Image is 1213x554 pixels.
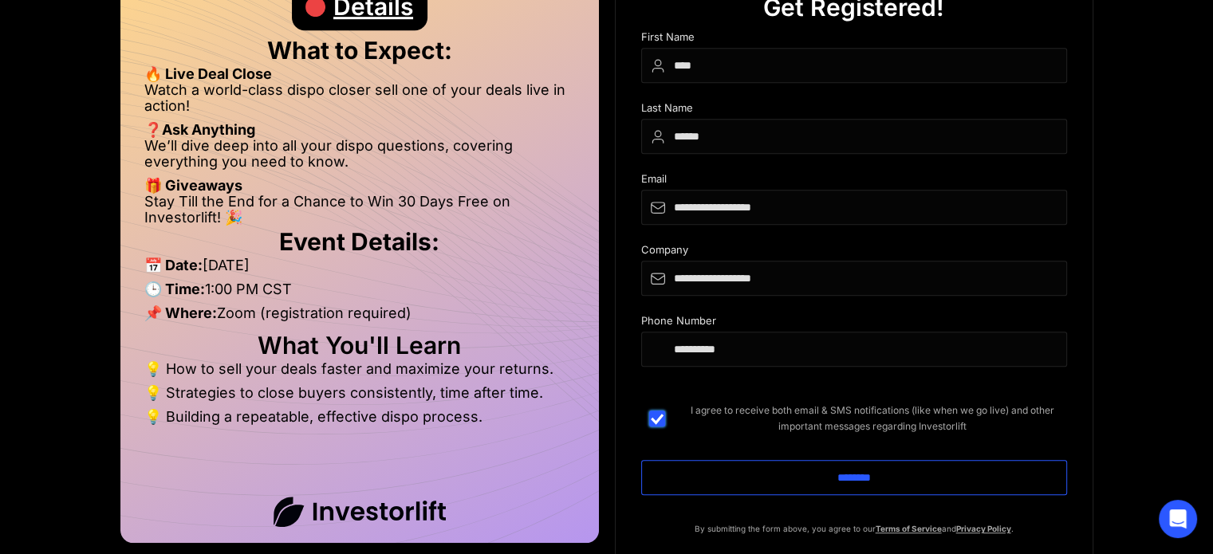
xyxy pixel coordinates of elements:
li: 💡 Building a repeatable, effective dispo process. [144,409,575,425]
strong: Event Details: [279,227,439,256]
li: 💡 How to sell your deals faster and maximize your returns. [144,361,575,385]
strong: 🔥 Live Deal Close [144,65,272,82]
strong: ❓Ask Anything [144,121,255,138]
div: Last Name [641,102,1067,119]
strong: 📅 Date: [144,257,203,273]
li: 💡 Strategies to close buyers consistently, time after time. [144,385,575,409]
li: [DATE] [144,257,575,281]
form: DIspo Day Main Form [641,31,1067,521]
div: First Name [641,31,1067,48]
li: Watch a world-class dispo closer sell one of your deals live in action! [144,82,575,122]
a: Terms of Service [876,524,942,533]
strong: 📌 Where: [144,305,217,321]
li: Stay Till the End for a Chance to Win 30 Days Free on Investorlift! 🎉 [144,194,575,226]
li: 1:00 PM CST [144,281,575,305]
div: Company [641,244,1067,261]
div: Email [641,173,1067,190]
p: By submitting the form above, you agree to our and . [641,521,1067,536]
strong: What to Expect: [267,36,452,65]
strong: 🎁 Giveaways [144,177,242,194]
h2: What You'll Learn [144,337,575,353]
strong: 🕒 Time: [144,281,205,297]
li: We’ll dive deep into all your dispo questions, covering everything you need to know. [144,138,575,178]
li: Zoom (registration required) [144,305,575,329]
div: Phone Number [641,315,1067,332]
div: Open Intercom Messenger [1159,500,1197,538]
span: I agree to receive both email & SMS notifications (like when we go live) and other important mess... [678,403,1067,434]
a: Privacy Policy [956,524,1011,533]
